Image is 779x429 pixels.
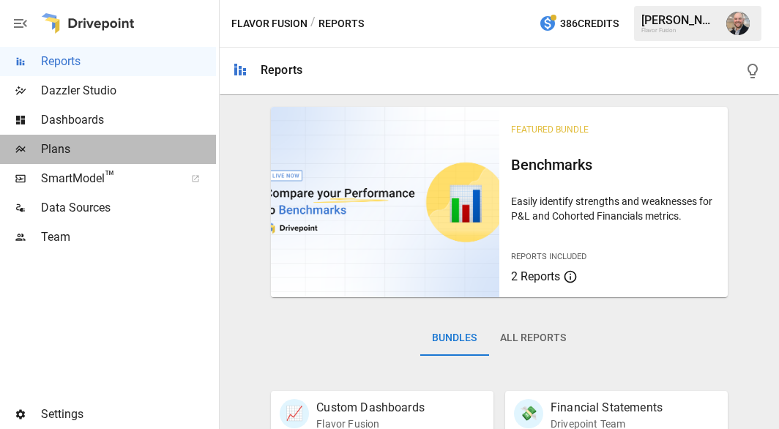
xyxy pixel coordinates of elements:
[514,399,543,428] div: 💸
[560,15,619,33] span: 386 Credits
[41,53,216,70] span: Reports
[41,82,216,100] span: Dazzler Studio
[310,15,316,33] div: /
[271,107,499,297] img: video thumbnail
[726,12,750,35] img: Dustin Jacobson
[717,3,758,44] button: Dustin Jacobson
[511,269,560,283] span: 2 Reports
[641,27,717,34] div: Flavor Fusion
[511,124,589,135] span: Featured Bundle
[41,406,216,423] span: Settings
[41,170,175,187] span: SmartModel
[511,153,716,176] h6: Benchmarks
[488,321,578,356] button: All Reports
[533,10,625,37] button: 386Credits
[41,199,216,217] span: Data Sources
[511,252,586,261] span: Reports Included
[261,63,302,77] div: Reports
[316,399,425,417] p: Custom Dashboards
[41,111,216,129] span: Dashboards
[551,399,663,417] p: Financial Statements
[280,399,309,428] div: 📈
[105,168,115,186] span: ™
[641,13,717,27] div: [PERSON_NAME]
[420,321,488,356] button: Bundles
[511,194,716,223] p: Easily identify strengths and weaknesses for P&L and Cohorted Financials metrics.
[41,228,216,246] span: Team
[231,15,307,33] button: Flavor Fusion
[41,141,216,158] span: Plans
